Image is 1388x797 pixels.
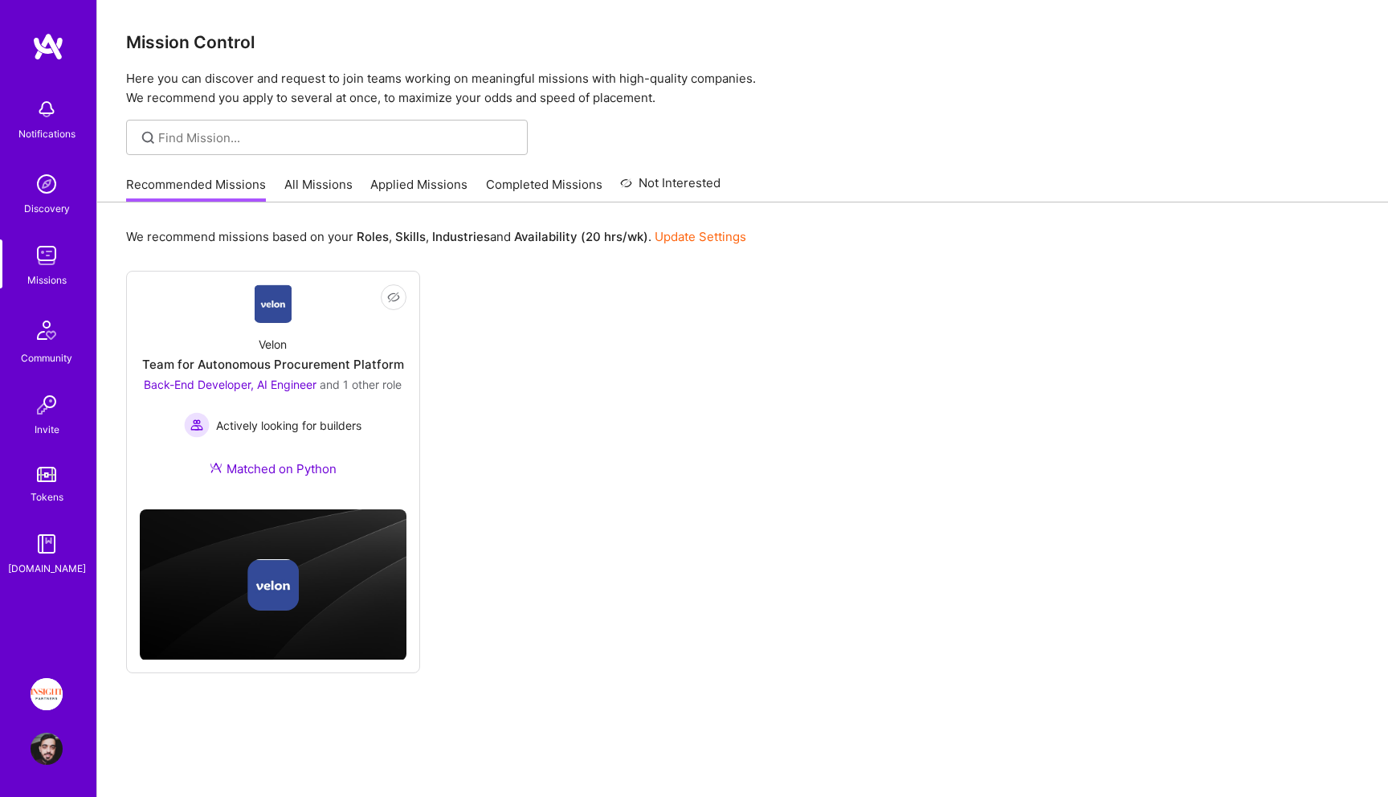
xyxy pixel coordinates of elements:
i: icon SearchGrey [139,129,157,147]
img: Ateam Purple Icon [210,461,222,474]
b: Industries [432,229,490,244]
a: Not Interested [620,174,721,202]
img: bell [31,93,63,125]
p: We recommend missions based on your , , and . [126,228,746,245]
div: Notifications [18,125,76,142]
img: cover [140,509,406,660]
input: Find Mission... [158,129,516,146]
b: Roles [357,229,389,244]
p: Here you can discover and request to join teams working on meaningful missions with high-quality ... [126,69,1359,108]
img: logo [32,32,64,61]
a: User Avatar [27,733,67,765]
h3: Mission Control [126,32,1359,52]
div: Matched on Python [210,460,337,477]
img: Invite [31,389,63,421]
img: discovery [31,168,63,200]
a: Applied Missions [370,176,467,202]
b: Availability (20 hrs/wk) [514,229,648,244]
div: Team for Autonomous Procurement Platform [142,356,404,373]
img: Insight Partners: Data & AI - Sourcing [31,678,63,710]
div: Tokens [31,488,63,505]
b: Skills [395,229,426,244]
img: tokens [37,467,56,482]
a: Update Settings [655,229,746,244]
img: guide book [31,528,63,560]
a: Completed Missions [486,176,602,202]
div: Invite [35,421,59,438]
a: Company LogoVelonTeam for Autonomous Procurement PlatformBack-End Developer, AI Engineer and 1 ot... [140,284,406,497]
img: Company Logo [255,284,292,323]
span: Back-End Developer, AI Engineer [144,378,316,391]
img: Actively looking for builders [184,412,210,438]
div: Velon [259,336,287,353]
span: and 1 other role [320,378,402,391]
span: Actively looking for builders [216,417,361,434]
a: Insight Partners: Data & AI - Sourcing [27,678,67,710]
img: User Avatar [31,733,63,765]
div: [DOMAIN_NAME] [8,560,86,577]
div: Missions [27,272,67,288]
img: Community [27,311,66,349]
div: Community [21,349,72,366]
img: Company logo [247,559,299,611]
div: Discovery [24,200,70,217]
a: All Missions [284,176,353,202]
a: Recommended Missions [126,176,266,202]
i: icon EyeClosed [387,291,400,304]
img: teamwork [31,239,63,272]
